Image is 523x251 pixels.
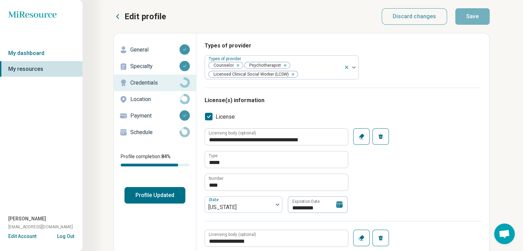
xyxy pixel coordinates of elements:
div: Profile completion: [114,149,196,171]
span: Licensed Clinical Social Worker (LCSW) [209,71,291,78]
label: State [209,198,220,203]
p: Location [130,95,179,103]
label: Licensing body (optional) [209,232,256,237]
div: Open chat [494,223,515,244]
a: Credentials [114,75,196,91]
a: General [114,42,196,58]
p: General [130,46,179,54]
span: [PERSON_NAME] [8,215,46,222]
button: Save [455,8,490,25]
p: Edit profile [124,11,166,22]
label: Type [209,154,218,158]
span: Counselor [209,62,236,69]
button: Edit profile [113,11,166,22]
label: Number [209,176,224,181]
h3: License(s) information [205,96,481,105]
label: Licensing body (optional) [209,131,256,135]
input: credential.licenses.0.name [205,151,348,168]
button: Edit Account [8,233,36,240]
p: Payment [130,112,179,120]
button: Discard changes [382,8,447,25]
p: Schedule [130,128,179,137]
span: 84 % [161,154,171,159]
span: Psychotherapist [244,62,283,69]
span: License [216,113,235,121]
p: Specialty [130,62,179,70]
span: [EMAIL_ADDRESS][DOMAIN_NAME] [8,224,73,230]
a: Schedule [114,124,196,141]
a: Specialty [114,58,196,75]
div: Profile completion [121,164,189,166]
button: Profile Updated [124,187,185,204]
a: Payment [114,108,196,124]
label: Types of provider [209,56,242,61]
p: Credentials [130,79,179,87]
h3: Types of provider [205,42,481,50]
a: Location [114,91,196,108]
button: Log Out [57,233,74,238]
